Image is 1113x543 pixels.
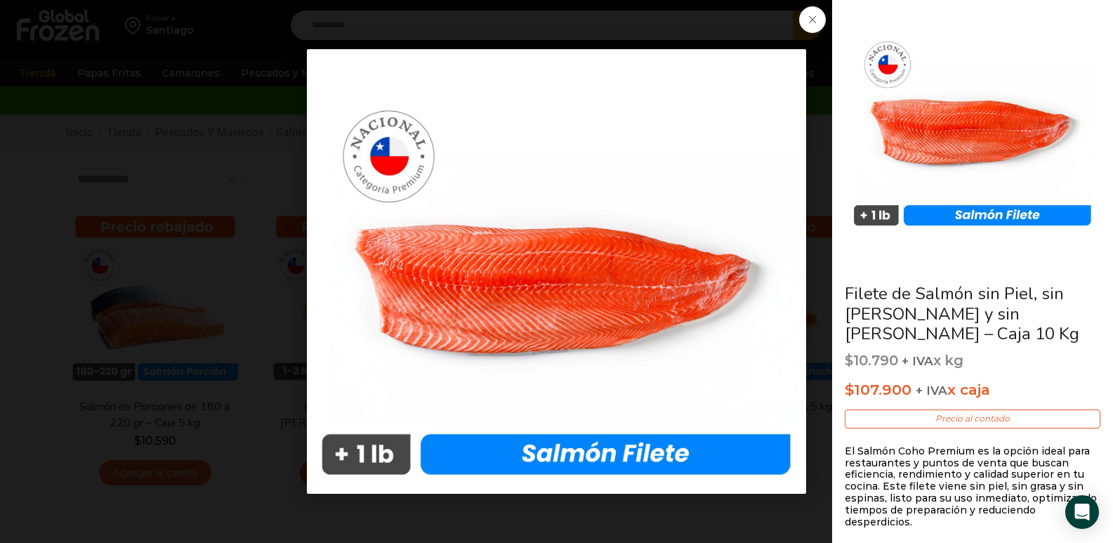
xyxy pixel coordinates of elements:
[1065,495,1099,529] div: Open Intercom Messenger
[845,352,853,369] span: $
[916,384,947,398] span: + IVA
[846,11,1099,235] img: Filete de Salmón sin Piel, sin Grasa y sin Espinas
[845,352,898,369] bdi: 10.790
[845,381,854,398] span: $
[307,49,807,494] img: WhatsApp-Image-2025-03-21-at-11.53.13.jpeg
[845,353,1100,369] p: x kg
[845,378,1100,402] p: x caja
[902,354,933,368] span: + IVA
[845,410,1100,428] p: Precio al contado
[845,381,911,398] bdi: 107.900
[845,445,1100,528] p: El Salmón Coho Premium es la opción ideal para restaurantes y puntos de venta que buscan eficienc...
[845,282,1079,346] a: Filete de Salmón sin Piel, sin [PERSON_NAME] y sin [PERSON_NAME] – Caja 10 Kg
[846,11,1099,240] div: 1 / 2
